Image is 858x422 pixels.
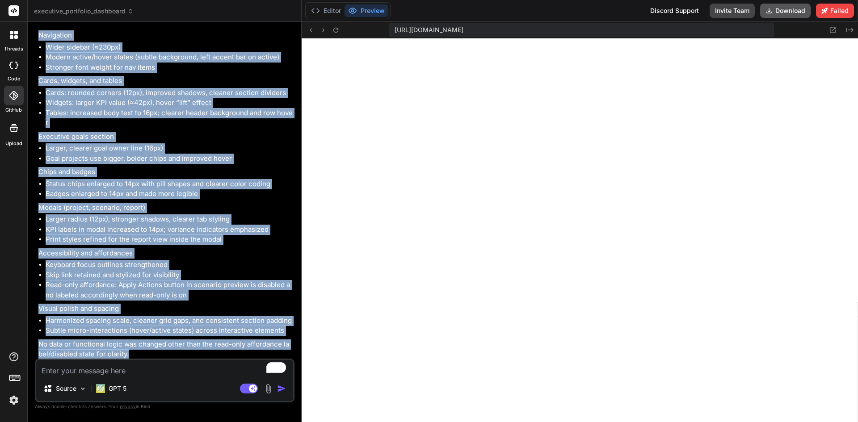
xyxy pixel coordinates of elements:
[4,45,23,53] label: threads
[46,154,293,164] li: Goal projects use bigger, bolder chips and improved hover
[46,143,293,154] li: Larger, clearer goal owner line (16px)
[35,402,294,411] p: Always double-check its answers. Your in Bind
[645,4,704,18] div: Discord Support
[46,189,293,199] li: Badges enlarged to 14px and made more legible
[46,225,293,235] li: KPI labels in modal increased to 14px; variance indicators emphasized
[6,393,21,408] img: settings
[46,326,293,336] li: Subtle micro-interactions (hover/active states) across interactive elements
[109,384,126,393] p: GPT 5
[5,140,22,147] label: Upload
[46,179,293,189] li: Status chips enlarged to 14px with pill shapes and clearer color coding
[38,167,293,177] p: Chips and badges
[46,234,293,245] li: Print styles refined for the report view inside the modal
[710,4,755,18] button: Invite Team
[277,384,286,393] img: icon
[38,203,293,213] p: Modals (project, scenario, report)
[38,339,293,359] p: No data or functional logic was changed other than the read-only affordance label/disabled state ...
[56,384,76,393] p: Source
[46,280,293,300] li: Read-only affordance: Apply Actions button in scenario preview is disabled and labeled accordingl...
[46,260,293,270] li: Keyboard focus outlines strengthened
[760,4,811,18] button: Download
[46,88,293,98] li: Cards: rounded corners (12px), improved shadows, cleaner section dividers
[46,42,293,53] li: Wider sidebar (≈230px)
[5,106,22,114] label: GitHub
[46,108,293,128] li: Tables: increased body text to 16px; clearer header background and row hover
[46,270,293,280] li: Skip link retained and stylized for visibility
[345,4,388,17] button: Preview
[46,316,293,326] li: Harmonized spacing scale, cleaner grid gaps, and consistent section padding
[38,248,293,259] p: Accessibility and affordances
[46,63,293,73] li: Stronger font weight for nav items
[46,98,293,108] li: Widgets: larger KPI value (≈42px), hover “lift” effect
[263,384,273,394] img: attachment
[36,360,293,376] textarea: To enrich screen reader interactions, please activate Accessibility in Grammarly extension settings
[46,214,293,225] li: Larger radius (12px), stronger shadows, clearer tab styling
[38,304,293,314] p: Visual polish and spacing
[38,30,293,41] p: Navigation
[120,404,136,409] span: privacy
[38,76,293,86] p: Cards, widgets, and tables
[38,132,293,142] p: Executive goals section
[816,4,854,18] button: Failed
[395,25,463,34] span: [URL][DOMAIN_NAME]
[34,7,134,16] span: executive_portfolio_dashboard
[96,384,105,393] img: GPT 5
[8,75,20,83] label: code
[46,52,293,63] li: Modern active/hover states (subtle background, left accent bar on active)
[302,38,858,422] iframe: To enrich screen reader interactions, please activate Accessibility in Grammarly extension settings
[307,4,345,17] button: Editor
[79,385,87,393] img: Pick Models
